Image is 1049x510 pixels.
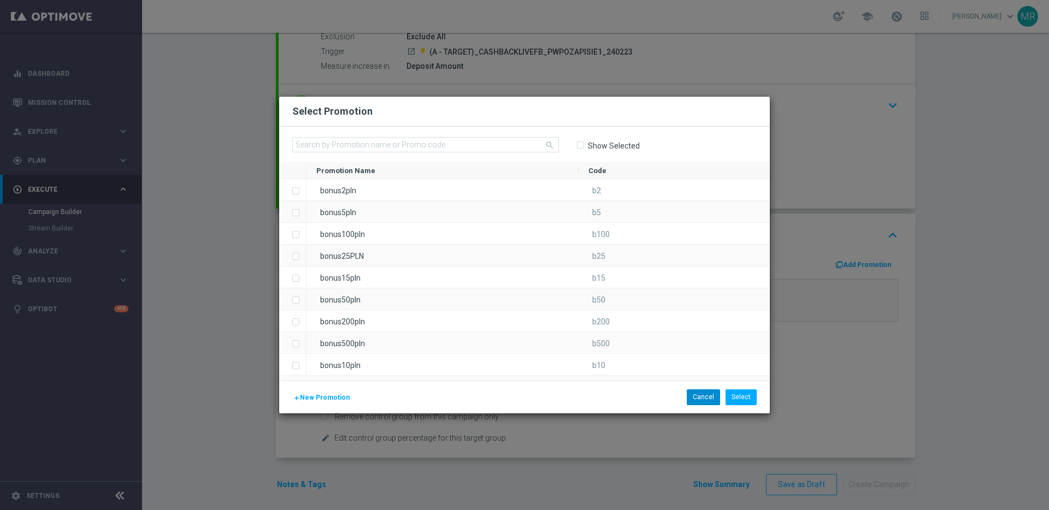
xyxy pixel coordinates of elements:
[307,354,579,375] div: bonus10pln
[279,266,307,288] div: Press SPACE to select this row.
[307,354,770,376] div: Press SPACE to select this row.
[592,295,605,304] span: b50
[279,354,307,376] div: Press SPACE to select this row.
[300,394,350,401] span: New Promotion
[316,167,375,175] span: Promotion Name
[592,208,601,217] span: b5
[307,310,579,331] div: bonus200pln
[307,223,770,245] div: Press SPACE to select this row.
[307,266,579,288] div: bonus15pln
[292,105,373,118] h2: Select Promotion
[307,310,770,332] div: Press SPACE to select this row.
[292,137,559,152] input: Search by Promotion name or Promo code
[307,376,770,398] div: Press SPACE to select this row.
[279,179,307,201] div: Press SPACE to select this row.
[307,266,770,288] div: Press SPACE to select this row.
[279,310,307,332] div: Press SPACE to select this row.
[307,179,770,201] div: Press SPACE to select this row.
[293,395,300,401] i: add
[687,389,720,405] button: Cancel
[587,141,640,151] label: Show Selected
[307,179,579,200] div: bonus2pln
[279,376,307,398] div: Press SPACE to select this row.
[279,288,307,310] div: Press SPACE to select this row.
[307,288,579,310] div: bonus50pln
[279,223,307,245] div: Press SPACE to select this row.
[592,274,605,282] span: b15
[307,201,579,222] div: bonus5pln
[307,288,770,310] div: Press SPACE to select this row.
[307,201,770,223] div: Press SPACE to select this row.
[307,376,579,397] div: bonus30pln
[292,392,351,404] button: New Promotion
[307,332,770,354] div: Press SPACE to select this row.
[726,389,757,405] button: Select
[307,245,579,266] div: bonus25PLN
[592,230,610,239] span: b100
[592,317,610,326] span: b200
[592,339,610,348] span: b500
[279,245,307,266] div: Press SPACE to select this row.
[592,361,605,370] span: b10
[307,332,579,353] div: bonus500pln
[545,140,555,150] i: search
[592,252,605,260] span: b25
[592,186,601,195] span: b2
[307,223,579,244] div: bonus100pln
[279,332,307,354] div: Press SPACE to select this row.
[588,167,606,175] span: Code
[307,245,770,266] div: Press SPACE to select this row.
[279,201,307,223] div: Press SPACE to select this row.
